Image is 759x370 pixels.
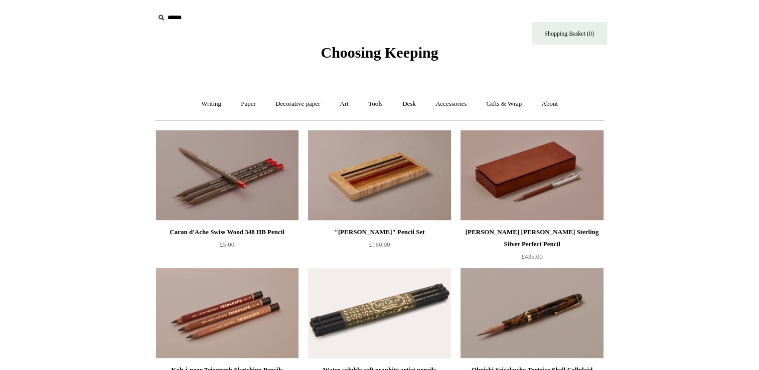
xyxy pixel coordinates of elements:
img: Caran d'Ache Swiss Wood 348 HB Pencil [156,130,298,221]
img: Ohnishi Seisakusho Tortoise Shell Celluloid Pencil Extender and Holder [461,268,603,358]
span: £5.00 [220,241,234,248]
a: Accessories [426,91,476,117]
span: £435.00 [521,253,542,260]
a: Art [331,91,358,117]
div: [PERSON_NAME] [PERSON_NAME] Sterling Silver Perfect Pencil [463,226,600,250]
span: £160.00 [369,241,390,248]
span: Choosing Keeping [321,44,438,61]
div: Caran d'Ache Swiss Wood 348 HB Pencil [159,226,296,238]
img: Koh-i-noor Triograph Sketching Pencils [156,268,298,358]
img: "Woods" Pencil Set [308,130,450,221]
a: Paper [232,91,265,117]
a: Writing [192,91,230,117]
a: Shopping Basket (0) [532,22,607,45]
a: Water-soluble soft graphite artist pencils Water-soluble soft graphite artist pencils [308,268,450,358]
a: [PERSON_NAME] [PERSON_NAME] Sterling Silver Perfect Pencil £435.00 [461,226,603,267]
a: Caran d'Ache Swiss Wood 348 HB Pencil £5.00 [156,226,298,267]
a: Tools [359,91,392,117]
a: Caran d'Ache Swiss Wood 348 HB Pencil Caran d'Ache Swiss Wood 348 HB Pencil [156,130,298,221]
a: Koh-i-noor Triograph Sketching Pencils Koh-i-noor Triograph Sketching Pencils [156,268,298,358]
a: "[PERSON_NAME]" Pencil Set £160.00 [308,226,450,267]
a: "Woods" Pencil Set "Woods" Pencil Set [308,130,450,221]
a: Choosing Keeping [321,52,438,59]
a: Ohnishi Seisakusho Tortoise Shell Celluloid Pencil Extender and Holder Ohnishi Seisakusho Tortois... [461,268,603,358]
a: Gifts & Wrap [477,91,531,117]
a: Graf Von Faber-Castell Sterling Silver Perfect Pencil Graf Von Faber-Castell Sterling Silver Perf... [461,130,603,221]
a: About [532,91,567,117]
a: Decorative paper [266,91,329,117]
a: Desk [393,91,425,117]
img: Water-soluble soft graphite artist pencils [308,268,450,358]
div: "[PERSON_NAME]" Pencil Set [311,226,448,238]
img: Graf Von Faber-Castell Sterling Silver Perfect Pencil [461,130,603,221]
